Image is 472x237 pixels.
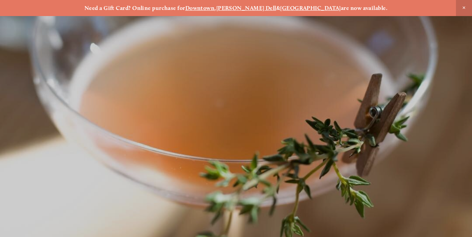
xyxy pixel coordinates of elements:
strong: are now available. [341,5,388,11]
strong: , [214,5,216,11]
strong: & [276,5,280,11]
a: [PERSON_NAME] Dell [216,5,276,11]
a: [GEOGRAPHIC_DATA] [280,5,341,11]
a: Downtown [185,5,215,11]
strong: Need a Gift Card? Online purchase for [84,5,185,11]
